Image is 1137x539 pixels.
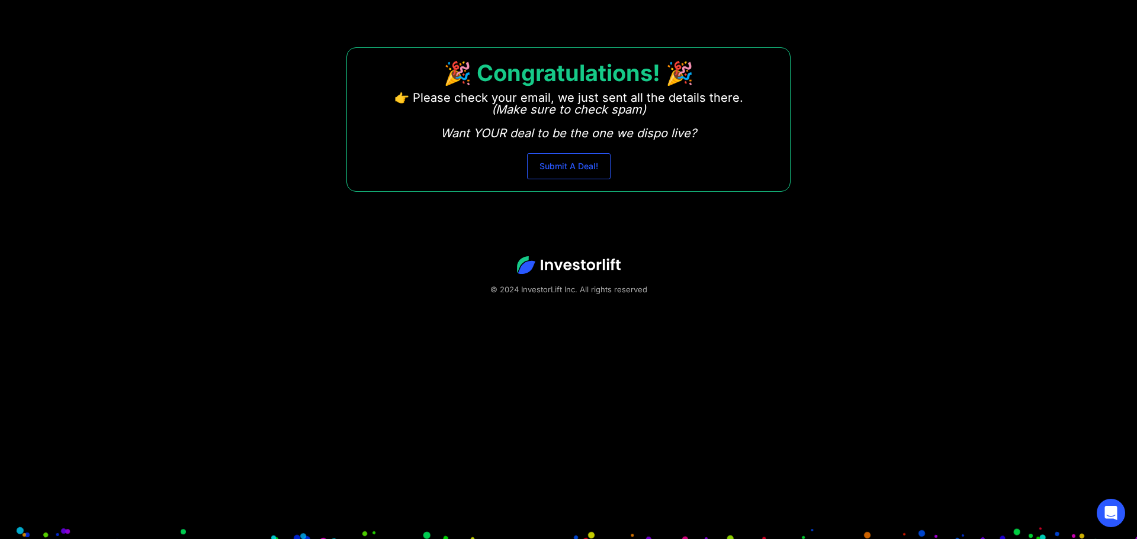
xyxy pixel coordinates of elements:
[441,102,696,140] em: (Make sure to check spam) Want YOUR deal to be the one we dispo live?
[527,153,611,179] a: Submit A Deal!
[444,59,693,86] strong: 🎉 Congratulations! 🎉
[41,283,1096,295] div: © 2024 InvestorLift Inc. All rights reserved
[394,92,743,139] p: 👉 Please check your email, we just sent all the details there. ‍
[1097,499,1125,527] div: Open Intercom Messenger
